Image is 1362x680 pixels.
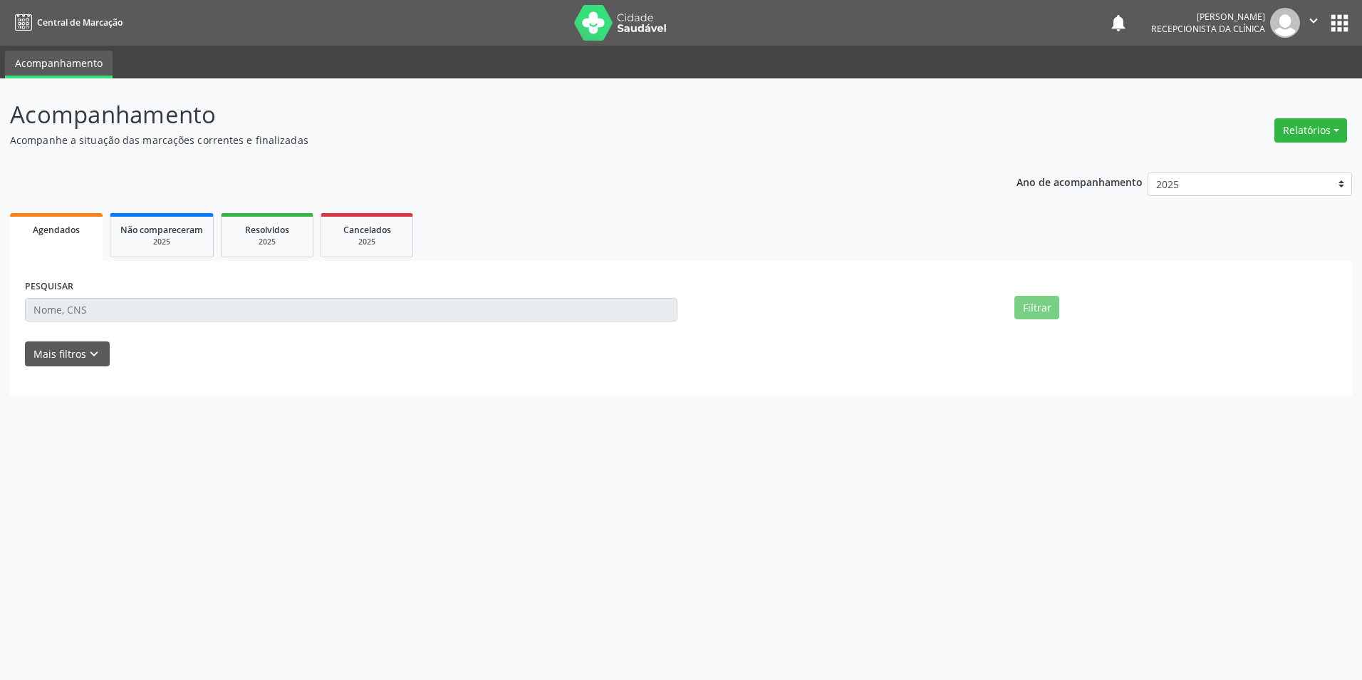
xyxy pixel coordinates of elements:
[86,346,102,362] i: keyboard_arrow_down
[1151,11,1265,23] div: [PERSON_NAME]
[5,51,113,78] a: Acompanhamento
[25,298,677,322] input: Nome, CNS
[1327,11,1352,36] button: apps
[1014,296,1059,320] button: Filtrar
[1306,13,1321,29] i: 
[10,11,123,34] a: Central de Marcação
[10,133,950,148] p: Acompanhe a situação das marcações correntes e finalizadas
[1017,172,1143,190] p: Ano de acompanhamento
[120,224,203,236] span: Não compareceram
[331,237,402,247] div: 2025
[1274,118,1347,143] button: Relatórios
[1151,23,1265,35] span: Recepcionista da clínica
[1270,8,1300,38] img: img
[37,16,123,29] span: Central de Marcação
[33,224,80,236] span: Agendados
[245,224,289,236] span: Resolvidos
[1108,13,1128,33] button: notifications
[120,237,203,247] div: 2025
[25,276,73,298] label: PESQUISAR
[25,341,110,366] button: Mais filtroskeyboard_arrow_down
[10,97,950,133] p: Acompanhamento
[343,224,391,236] span: Cancelados
[1300,8,1327,38] button: 
[232,237,303,247] div: 2025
